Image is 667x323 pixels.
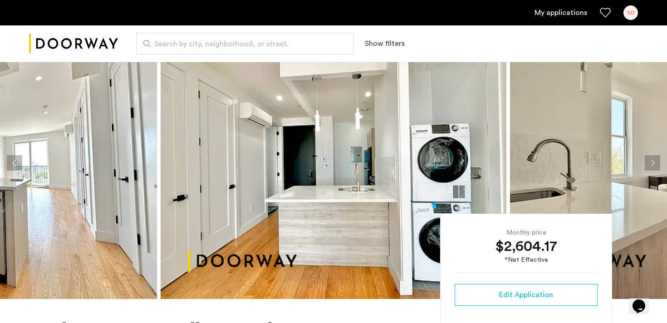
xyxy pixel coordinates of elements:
[7,155,22,171] button: Previous apartment
[455,237,598,255] div: $2,604.17
[600,7,611,18] a: Favorites
[455,255,598,265] div: *Net Effective
[455,228,598,237] div: Monthly price
[136,33,354,54] input: Apartment Search
[623,5,638,20] div: SD
[29,27,118,61] img: logo
[499,289,553,300] span: Edit Application
[455,284,598,306] button: button
[29,27,118,61] a: Cazamio logo
[535,7,587,18] a: My application
[161,27,506,299] img: apartment
[365,38,405,49] button: Show or hide filters
[645,155,660,171] button: Next apartment
[154,39,329,49] span: Search by city, neighborhood, or street.
[629,287,658,314] iframe: chat widget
